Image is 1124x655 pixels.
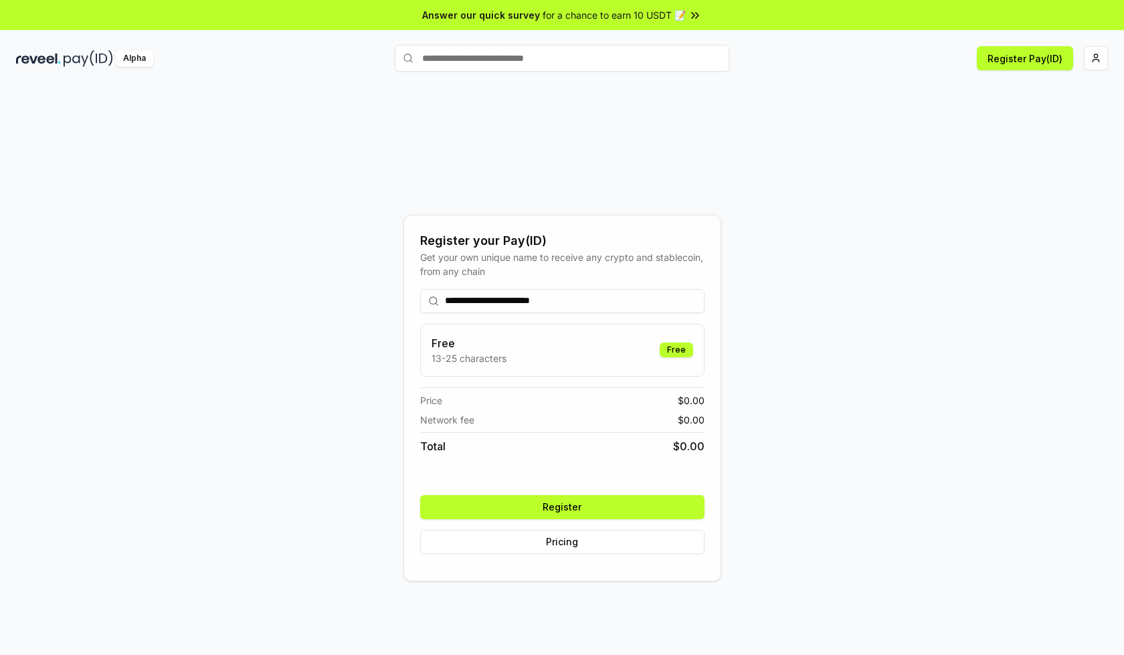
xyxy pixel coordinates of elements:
div: Free [660,343,693,357]
span: $ 0.00 [678,413,705,427]
h3: Free [432,335,506,351]
button: Register [420,495,705,519]
span: $ 0.00 [678,393,705,407]
span: for a chance to earn 10 USDT 📝 [543,8,686,22]
span: Price [420,393,442,407]
div: Alpha [116,50,153,67]
span: Answer our quick survey [422,8,540,22]
div: Get your own unique name to receive any crypto and stablecoin, from any chain [420,250,705,278]
div: Register your Pay(ID) [420,231,705,250]
span: Network fee [420,413,474,427]
button: Pricing [420,530,705,554]
span: Total [420,438,446,454]
span: $ 0.00 [673,438,705,454]
p: 13-25 characters [432,351,506,365]
img: pay_id [64,50,113,67]
img: reveel_dark [16,50,61,67]
button: Register Pay(ID) [977,46,1073,70]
